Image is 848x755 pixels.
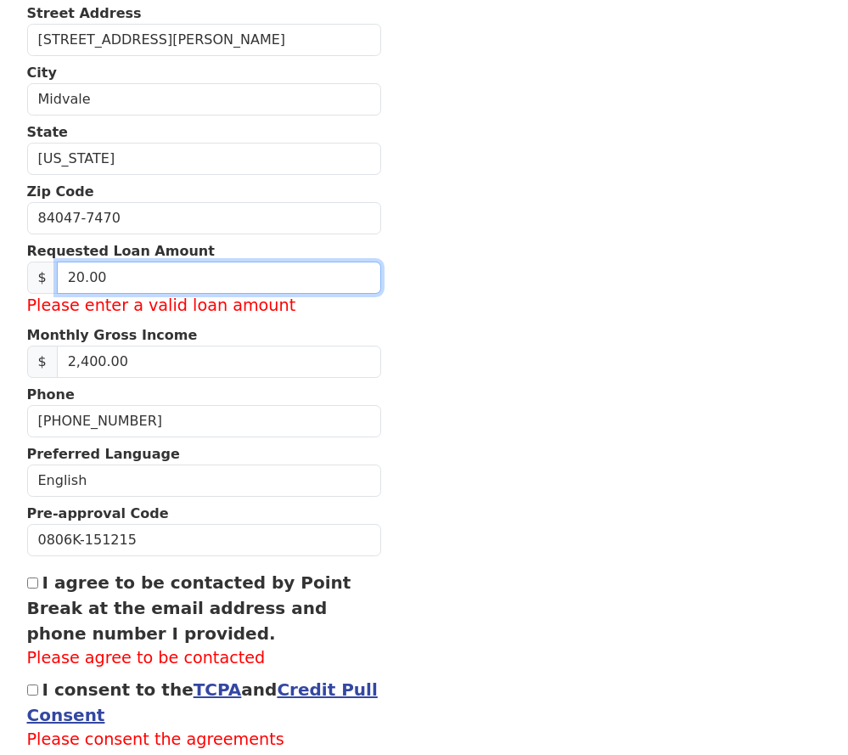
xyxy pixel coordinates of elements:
strong: Preferred Language [27,446,180,462]
label: I agree to be contacted by Point Break at the email address and phone number I provided. [27,572,351,644]
label: I consent to the and [27,679,378,725]
span: $ [27,346,58,378]
a: TCPA [194,679,242,700]
strong: Phone [27,386,75,403]
strong: Requested Loan Amount [27,243,215,259]
strong: Street Address [27,5,142,21]
input: Monthly Gross Income [57,346,381,378]
strong: State [27,124,68,140]
strong: Pre-approval Code [27,505,169,521]
input: Phone [27,405,381,437]
span: $ [27,262,58,294]
input: Zip Code [27,202,381,234]
input: Street Address [27,24,381,56]
strong: Zip Code [27,183,94,200]
input: City [27,83,381,116]
input: 0.00 [57,262,381,294]
label: Please enter a valid loan amount [27,294,381,318]
strong: City [27,65,57,81]
input: Pre-approval Code [27,524,381,556]
label: Please agree to be contacted [27,646,381,671]
label: Please consent the agreements [27,728,381,752]
p: Monthly Gross Income [27,325,381,346]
